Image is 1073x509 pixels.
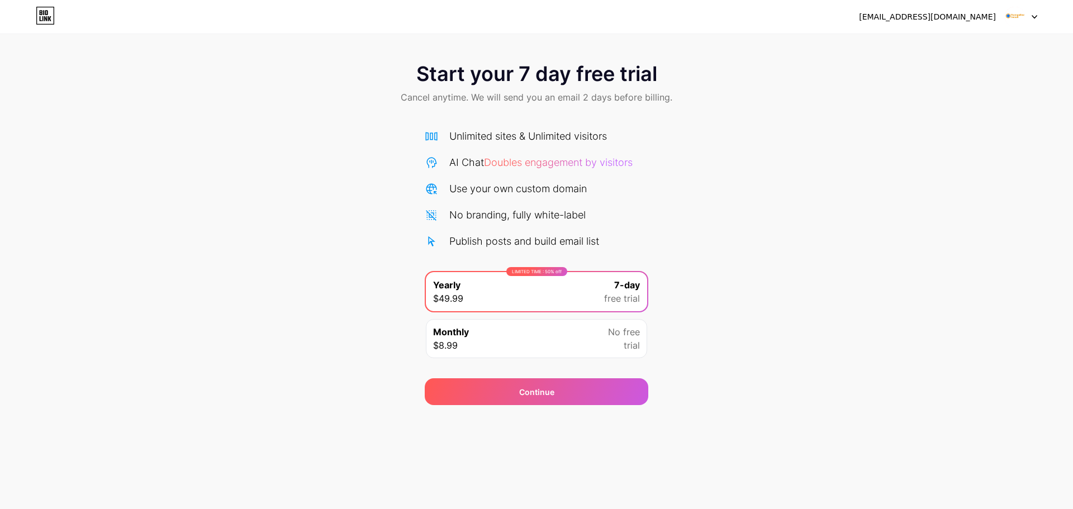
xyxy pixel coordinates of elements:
[433,339,458,352] span: $8.99
[614,278,640,292] span: 7-day
[449,129,607,144] div: Unlimited sites & Unlimited visitors
[604,292,640,305] span: free trial
[506,267,567,276] div: LIMITED TIME : 50% off
[401,91,672,104] span: Cancel anytime. We will send you an email 2 days before billing.
[433,278,460,292] span: Yearly
[449,181,587,196] div: Use your own custom domain
[449,234,599,249] div: Publish posts and build email list
[433,292,463,305] span: $49.99
[416,63,657,85] span: Start your 7 day free trial
[449,207,586,222] div: No branding, fully white-label
[519,386,554,398] div: Continue
[449,155,633,170] div: AI Chat
[1004,6,1025,27] img: trampolineinstall
[859,11,996,23] div: [EMAIL_ADDRESS][DOMAIN_NAME]
[433,325,469,339] span: Monthly
[484,156,633,168] span: Doubles engagement by visitors
[608,325,640,339] span: No free
[624,339,640,352] span: trial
